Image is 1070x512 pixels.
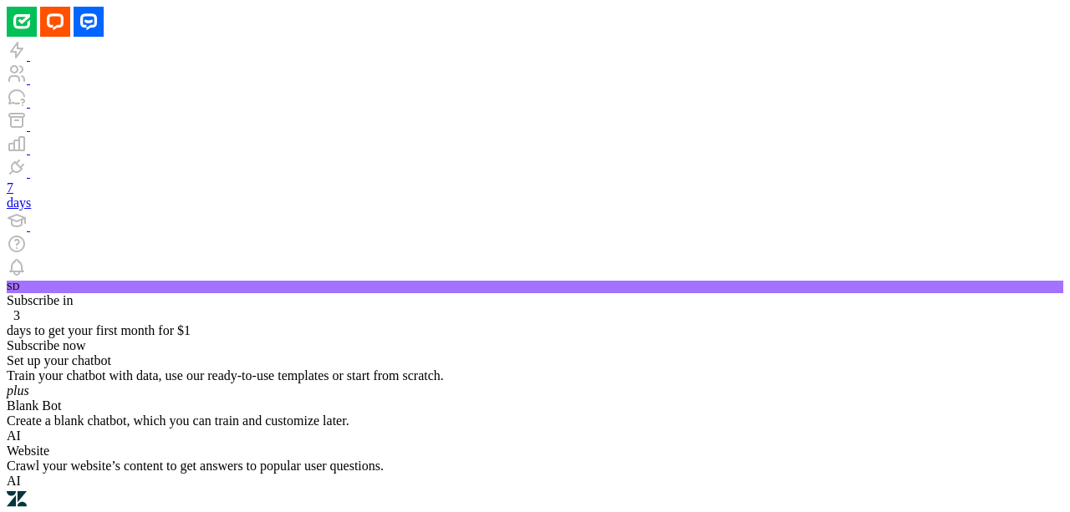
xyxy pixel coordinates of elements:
[7,353,1063,368] div: Set up your chatbot
[7,195,1063,210] div: days
[7,383,29,398] i: plus
[7,474,21,488] span: AI
[7,444,1063,459] div: Website
[7,180,1063,195] div: 7
[7,413,1063,428] div: Create a blank chatbot, which you can train and customize later.
[13,308,1057,323] div: 3
[7,459,1063,474] div: Crawl your website’s content to get answers to popular user questions.
[7,338,1063,353] div: Subscribe now
[7,368,1063,383] div: Train your chatbot with data, use our ready-to-use templates or start from scratch.
[7,428,21,443] span: AI
[7,180,1063,210] a: 7 days
[7,398,1063,413] div: Blank Bot
[7,281,1063,293] div: SD
[7,293,1063,338] div: Subscribe in days to get your first month for $1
